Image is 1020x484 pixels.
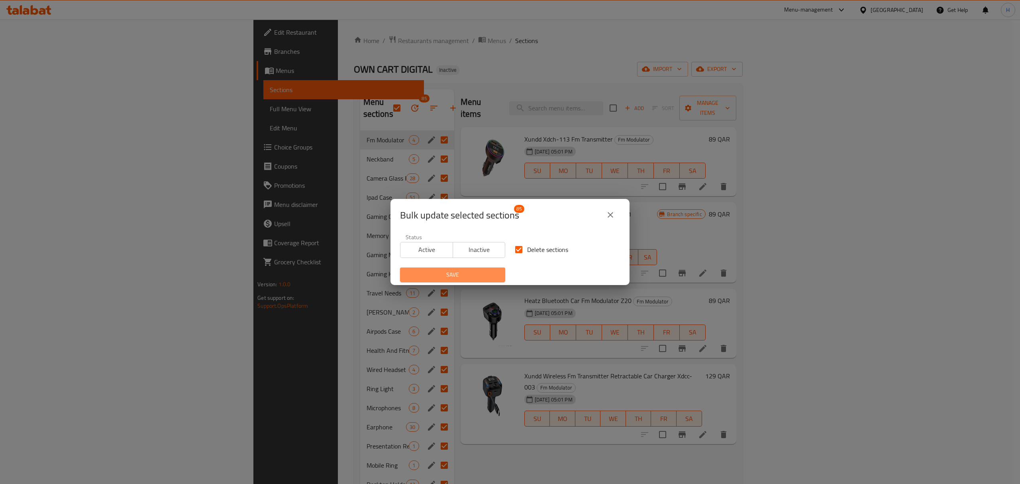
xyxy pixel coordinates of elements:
[400,209,519,222] span: Selected section count
[527,245,568,254] span: Delete sections
[453,242,506,258] button: Inactive
[400,268,505,282] button: Save
[514,205,524,213] span: 85
[400,242,453,258] button: Active
[404,244,450,256] span: Active
[601,205,620,224] button: close
[406,270,499,280] span: Save
[456,244,502,256] span: Inactive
